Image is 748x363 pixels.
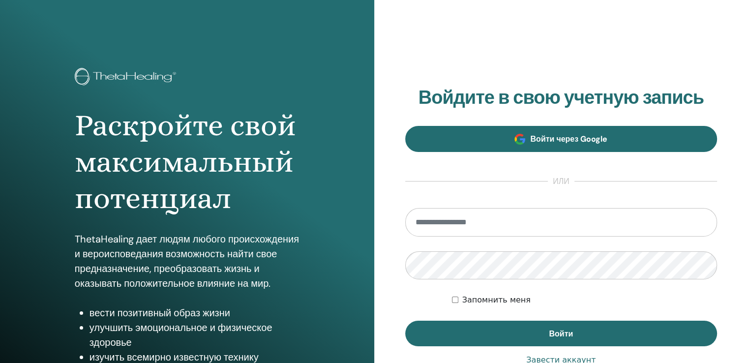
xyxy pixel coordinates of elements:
font: Войти [549,329,573,339]
font: улучшить эмоциональное и физическое здоровье [90,321,272,349]
font: Войти через Google [530,134,607,144]
button: Войти [405,321,718,346]
font: Войдите в свою учетную запись [419,85,704,110]
font: или [553,176,569,186]
div: Оставьте меня аутентифицированным на неопределенный срок или пока я не выйду из системы вручную [452,294,717,306]
font: Запомнить меня [462,295,531,304]
a: Войти через Google [405,126,718,152]
font: вести позитивный образ жизни [90,306,230,319]
font: Раскройте свой максимальный потенциал [75,108,296,216]
font: ThetaHealing дает людям любого происхождения и вероисповедания возможность найти свое предназначе... [75,233,299,290]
